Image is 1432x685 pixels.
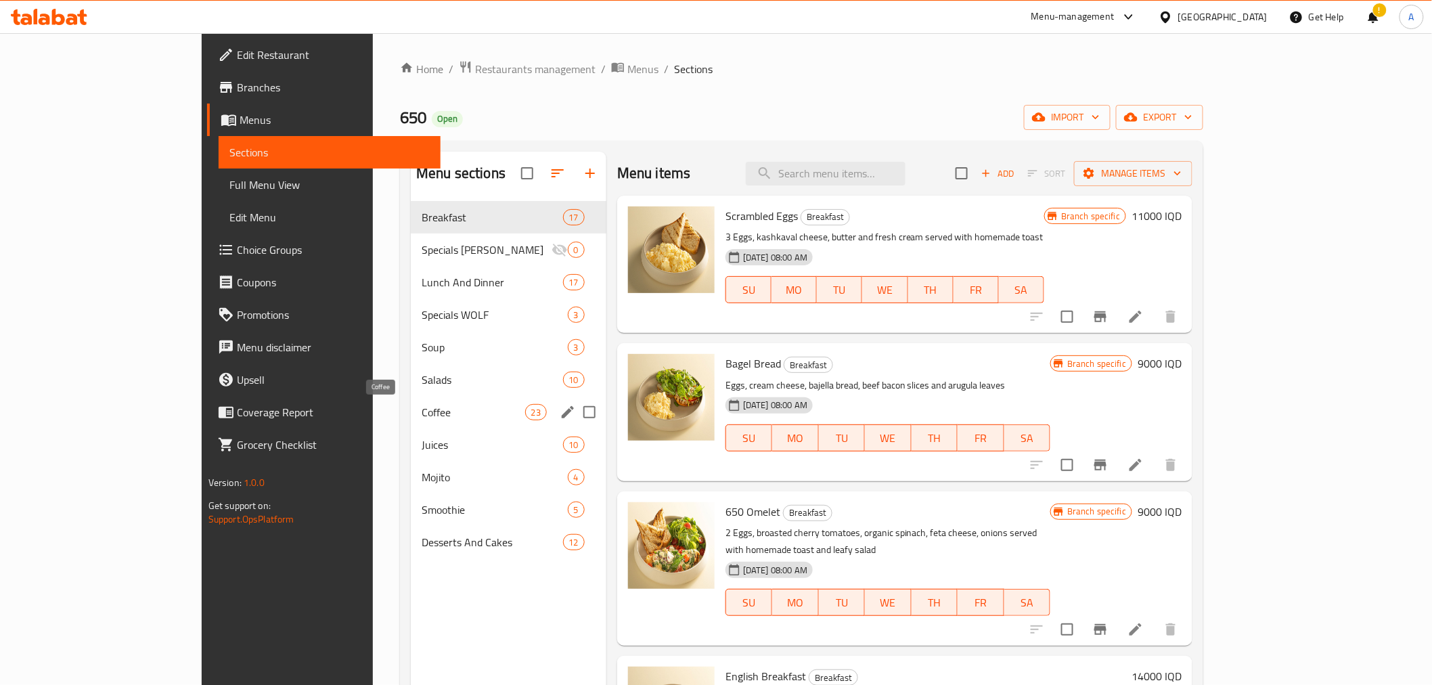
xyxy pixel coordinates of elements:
span: Select to update [1053,303,1081,331]
span: SA [1010,428,1045,448]
span: 4 [568,471,584,484]
span: Full Menu View [229,177,430,193]
span: Branch specific [1056,210,1125,223]
button: export [1116,105,1203,130]
button: delete [1155,449,1187,481]
span: Select all sections [513,159,541,187]
button: delete [1155,301,1187,333]
span: TU [824,593,859,613]
div: items [563,437,585,453]
a: Menus [611,60,658,78]
div: Breakfast17 [411,201,606,234]
span: 12 [564,536,584,549]
span: Mojito [422,469,568,485]
span: MO [778,593,813,613]
span: export [1127,109,1192,126]
span: A [1409,9,1414,24]
button: FR [958,589,1004,616]
span: WE [870,593,905,613]
span: Menus [627,61,658,77]
span: Grocery Checklist [237,437,430,453]
button: Branch-specific-item [1084,301,1117,333]
li: / [449,61,453,77]
span: Select to update [1053,615,1081,644]
div: [GEOGRAPHIC_DATA] [1178,9,1268,24]
button: SA [1004,589,1050,616]
nav: breadcrumb [400,60,1203,78]
span: [DATE] 08:00 AM [738,564,813,577]
span: SU [732,428,767,448]
button: edit [558,402,578,422]
button: FR [954,276,999,303]
div: Breakfast [801,209,850,225]
span: SA [1010,593,1045,613]
button: TU [817,276,862,303]
span: Lunch And Dinner [422,274,562,290]
button: Add section [574,157,606,190]
span: TH [917,428,952,448]
div: Specials WOLF3 [411,299,606,331]
li: / [664,61,669,77]
span: 10 [564,374,584,386]
span: Upsell [237,372,430,388]
span: import [1035,109,1100,126]
span: TU [822,280,857,300]
button: Add [976,163,1019,184]
span: Breakfast [422,209,562,225]
div: Salads10 [411,363,606,396]
span: Edit Menu [229,209,430,225]
span: Promotions [237,307,430,323]
span: Specials [PERSON_NAME] [422,242,552,258]
h2: Menu items [617,163,691,183]
span: 3 [568,309,584,322]
button: import [1024,105,1111,130]
div: items [568,502,585,518]
a: Edit Restaurant [207,39,441,71]
img: Scrambled Eggs [628,206,715,293]
span: Branch specific [1062,357,1132,370]
span: Breakfast [784,357,832,373]
div: items [568,307,585,323]
button: SA [1004,424,1050,451]
span: Select section [947,159,976,187]
a: Full Menu View [219,169,441,201]
span: Select to update [1053,451,1081,479]
span: SA [1004,280,1039,300]
a: Menu disclaimer [207,331,441,363]
span: Breakfast [784,505,832,521]
button: MO [771,276,817,303]
div: Open [432,111,463,127]
button: TU [819,589,865,616]
span: 23 [526,406,546,419]
span: Manage items [1085,165,1182,182]
a: Edit menu item [1127,457,1144,473]
span: SU [732,280,766,300]
p: Eggs, cream cheese, bajella bread, beef bacon slices and arugula leaves [725,377,1050,394]
div: Specials [PERSON_NAME]0 [411,234,606,266]
span: 17 [564,211,584,224]
span: Juices [422,437,562,453]
div: Desserts And Cakes12 [411,526,606,558]
span: 0 [568,244,584,257]
a: Choice Groups [207,234,441,266]
span: Smoothie [422,502,568,518]
button: SU [725,276,771,303]
span: Menus [240,112,430,128]
span: Desserts And Cakes [422,534,562,550]
span: Scrambled Eggs [725,206,798,226]
button: WE [862,276,908,303]
span: FR [963,428,998,448]
span: 3 [568,341,584,354]
span: MO [777,280,811,300]
span: 1.0.0 [244,474,265,491]
a: Sections [219,136,441,169]
a: Edit menu item [1127,621,1144,638]
a: Coverage Report [207,396,441,428]
div: items [568,242,585,258]
span: Edit Restaurant [237,47,430,63]
a: Menus [207,104,441,136]
div: Breakfast [783,505,832,521]
span: Branches [237,79,430,95]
